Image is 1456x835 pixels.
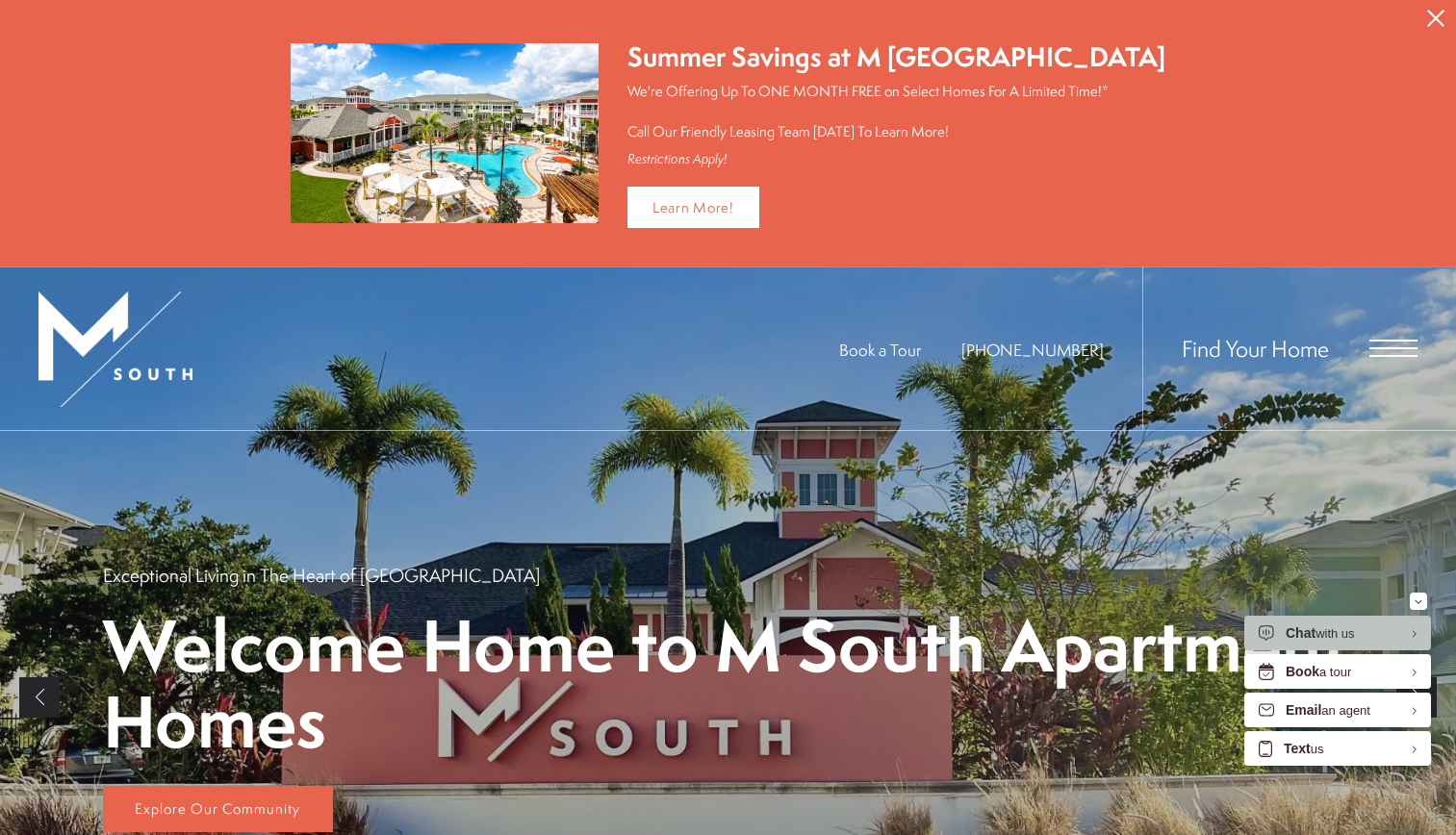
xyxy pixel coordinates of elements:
[1369,340,1418,357] button: Open Menu
[627,81,1165,141] p: We're Offering Up To ONE MONTH FREE on Select Homes For A Limited Time!* Call Our Friendly Leasin...
[839,339,921,361] a: Book a Tour
[627,151,1165,167] div: Restrictions Apply!
[961,339,1104,361] span: [PHONE_NUMBER]
[627,187,759,228] a: Learn More!
[103,786,333,832] a: Explore Our Community
[961,339,1104,361] a: Call Us at 813-570-8014
[19,677,60,718] a: Previous
[627,38,1165,76] div: Summer Savings at M [GEOGRAPHIC_DATA]
[38,291,192,407] img: MSouth
[103,563,540,588] p: Exceptional Living in The Heart of [GEOGRAPHIC_DATA]
[1182,333,1329,364] a: Find Your Home
[135,798,300,819] span: Explore Our Community
[291,43,599,223] img: Summer Savings at M South Apartments
[103,607,1354,759] p: Welcome Home to M South Apartment Homes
